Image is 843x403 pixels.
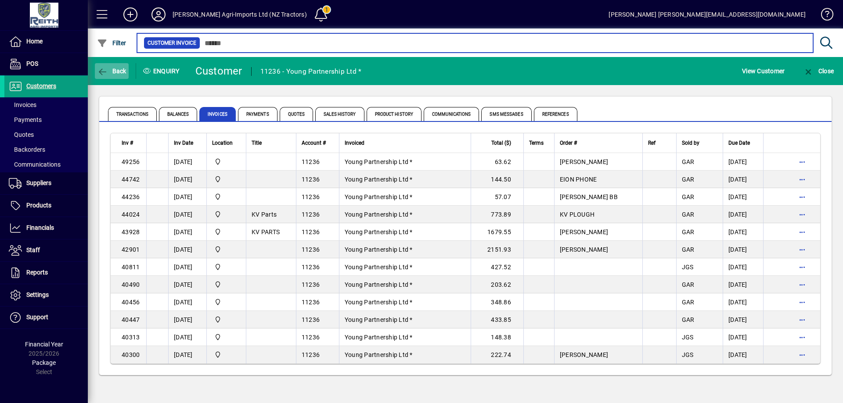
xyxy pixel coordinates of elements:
td: [DATE] [723,206,763,223]
a: POS [4,53,88,75]
a: Financials [4,217,88,239]
span: GAR [682,228,695,235]
span: 11236 [302,211,320,218]
button: Add [116,7,144,22]
span: Settings [26,291,49,298]
span: Ashburton [212,227,241,237]
span: 40313 [122,334,140,341]
div: Ref [648,138,671,148]
a: Quotes [4,127,88,142]
td: [DATE] [168,223,206,241]
td: 222.74 [471,346,523,364]
span: Payments [9,116,42,123]
td: [DATE] [723,276,763,293]
button: More options [795,348,809,362]
div: Title [252,138,291,148]
button: More options [795,172,809,186]
span: Ashburton [212,297,241,307]
span: Filter [97,39,126,46]
span: GAR [682,176,695,183]
span: 44742 [122,176,140,183]
div: Sold by [682,138,717,148]
div: Location [212,138,241,148]
td: [DATE] [723,293,763,311]
td: [DATE] [723,346,763,364]
div: [PERSON_NAME] Agri-Imports Ltd (NZ Tractors) [173,7,307,21]
button: More options [795,207,809,221]
td: 203.62 [471,276,523,293]
span: Back [97,68,126,75]
td: [DATE] [168,276,206,293]
span: GAR [682,316,695,323]
span: Young Partnership Ltd * [345,299,413,306]
span: Ashburton [212,210,241,219]
span: 44236 [122,193,140,200]
td: 144.50 [471,171,523,188]
div: [PERSON_NAME] [PERSON_NAME][EMAIL_ADDRESS][DOMAIN_NAME] [609,7,806,21]
td: [DATE] [723,153,763,171]
span: Reports [26,269,48,276]
td: 433.85 [471,311,523,328]
span: 43928 [122,228,140,235]
td: 773.89 [471,206,523,223]
td: [DATE] [168,241,206,258]
span: Young Partnership Ltd * [345,176,413,183]
span: 11236 [302,299,320,306]
span: JGS [682,351,694,358]
span: KV Parts [252,211,277,218]
button: More options [795,295,809,309]
span: Order # [560,138,577,148]
td: [DATE] [723,328,763,346]
span: Total ($) [491,138,511,148]
span: Communications [9,161,61,168]
div: Account # [302,138,334,148]
span: Suppliers [26,179,51,186]
span: Home [26,38,43,45]
span: POS [26,60,38,67]
span: Young Partnership Ltd * [345,246,413,253]
span: [PERSON_NAME] BB [560,193,618,200]
span: Ashburton [212,332,241,342]
a: Knowledge Base [814,2,832,30]
span: 40490 [122,281,140,288]
a: Backorders [4,142,88,157]
button: More options [795,330,809,344]
td: 2151.93 [471,241,523,258]
button: More options [795,278,809,292]
button: More options [795,155,809,169]
span: Young Partnership Ltd * [345,264,413,271]
span: Ashburton [212,157,241,167]
td: 1679.55 [471,223,523,241]
span: Inv # [122,138,133,148]
div: Invoiced [345,138,465,148]
span: Ashburton [212,245,241,254]
span: GAR [682,211,695,218]
td: [DATE] [723,188,763,206]
span: Financials [26,224,54,231]
span: GAR [682,246,695,253]
td: [DATE] [168,346,206,364]
td: [DATE] [168,311,206,328]
button: More options [795,260,809,274]
span: Account # [302,138,326,148]
span: KV PLOUGH [560,211,594,218]
span: Young Partnership Ltd * [345,351,413,358]
span: Quotes [9,131,34,138]
span: References [534,107,577,121]
span: 40456 [122,299,140,306]
span: 11236 [302,176,320,183]
span: SMS Messages [481,107,531,121]
div: Enquiry [136,64,189,78]
span: View Customer [742,64,785,78]
td: [DATE] [723,258,763,276]
span: Ashburton [212,175,241,184]
span: 11236 [302,316,320,323]
td: [DATE] [723,241,763,258]
a: Staff [4,239,88,261]
td: [DATE] [168,188,206,206]
a: Invoices [4,97,88,112]
span: Sold by [682,138,699,148]
button: Filter [95,35,129,51]
span: [PERSON_NAME] [560,246,608,253]
a: Support [4,307,88,328]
